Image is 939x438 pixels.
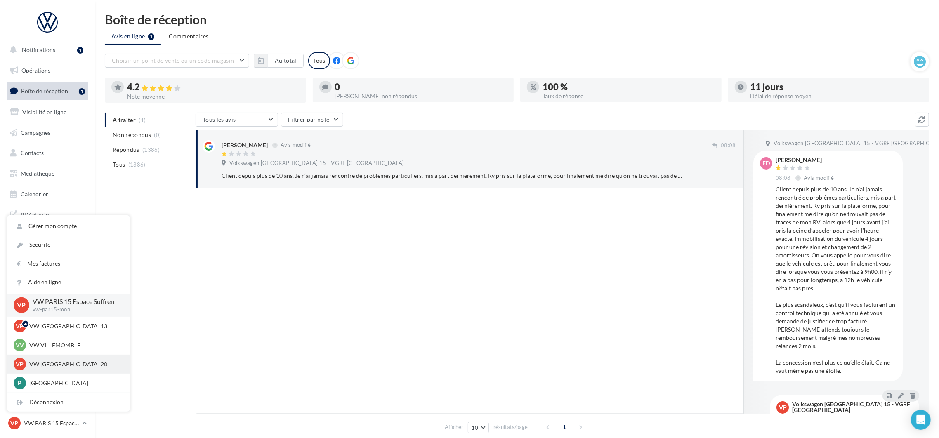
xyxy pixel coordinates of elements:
[445,423,463,431] span: Afficher
[21,149,44,156] span: Contacts
[776,157,835,163] div: [PERSON_NAME]
[16,322,24,330] span: VP
[5,233,90,258] a: Campagnes DataOnDemand
[29,341,120,349] p: VW VILLEMOMBLE
[721,142,736,149] span: 08:08
[21,191,48,198] span: Calendrier
[22,46,55,53] span: Notifications
[21,209,85,227] span: PLV et print personnalisable
[79,88,85,95] div: 1
[11,419,19,427] span: VP
[493,423,528,431] span: résultats/page
[127,82,300,92] div: 4.2
[779,403,787,412] span: VP
[5,144,90,162] a: Contacts
[22,108,66,115] span: Visibilité en ligne
[254,54,304,68] button: Au total
[543,82,715,92] div: 100 %
[229,160,404,167] span: Volkswagen [GEOGRAPHIC_DATA] 15 - VGRF [GEOGRAPHIC_DATA]
[5,82,90,100] a: Boîte de réception1
[792,414,807,419] span: 09:40
[21,170,54,177] span: Médiathèque
[113,131,151,139] span: Non répondus
[113,146,139,154] span: Répondus
[558,420,571,433] span: 1
[222,172,682,180] div: Client depuis plus de 10 ans. Je n’ai jamais rencontré de problèmes particuliers, mis à part dern...
[169,32,208,40] span: Commentaires
[29,360,120,368] p: VW [GEOGRAPHIC_DATA] 20
[33,297,117,306] p: VW PARIS 15 Espace Suffren
[335,93,507,99] div: [PERSON_NAME] non répondus
[268,54,304,68] button: Au total
[762,159,770,167] span: ED
[21,129,50,136] span: Campagnes
[804,174,834,181] span: Avis modifié
[792,401,911,413] div: Volkswagen [GEOGRAPHIC_DATA] 15 - VGRF [GEOGRAPHIC_DATA]
[750,82,923,92] div: 11 jours
[105,13,929,26] div: Boîte de réception
[29,322,120,330] p: VW [GEOGRAPHIC_DATA] 13
[7,235,130,254] a: Sécurité
[281,113,343,127] button: Filtrer par note
[776,174,791,182] span: 08:08
[24,419,79,427] p: VW PARIS 15 Espace Suffren
[18,379,22,387] span: P
[142,146,160,153] span: (1386)
[7,217,130,235] a: Gérer mon compte
[5,186,90,203] a: Calendrier
[281,142,311,148] span: Avis modifié
[128,161,146,168] span: (1386)
[5,104,90,121] a: Visibilité en ligne
[29,379,120,387] p: [GEOGRAPHIC_DATA]
[16,360,24,368] span: VP
[21,87,68,94] span: Boîte de réception
[543,93,715,99] div: Taux de réponse
[750,93,923,99] div: Délai de réponse moyen
[7,393,130,412] div: Déconnexion
[308,52,330,69] div: Tous
[154,132,161,138] span: (0)
[33,306,117,313] p: vw-par15-mon
[7,415,88,431] a: VP VW PARIS 15 Espace Suffren
[335,82,507,92] div: 0
[196,113,278,127] button: Tous les avis
[105,54,249,68] button: Choisir un point de vente ou un code magasin
[222,141,268,149] div: [PERSON_NAME]
[5,41,87,59] button: Notifications 1
[21,67,50,74] span: Opérations
[468,422,489,433] button: 10
[776,185,896,375] div: Client depuis plus de 10 ans. Je n’ai jamais rencontré de problèmes particuliers, mis à part dern...
[112,57,234,64] span: Choisir un point de vente ou un code magasin
[17,300,26,310] span: VP
[113,160,125,169] span: Tous
[203,116,236,123] span: Tous les avis
[911,410,931,430] div: Open Intercom Messenger
[5,124,90,141] a: Campagnes
[16,341,24,349] span: VV
[5,62,90,79] a: Opérations
[7,254,130,273] a: Mes factures
[5,206,90,230] a: PLV et print personnalisable
[5,165,90,182] a: Médiathèque
[127,94,300,99] div: Note moyenne
[472,424,479,431] span: 10
[77,47,83,54] div: 1
[7,273,130,292] a: Aide en ligne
